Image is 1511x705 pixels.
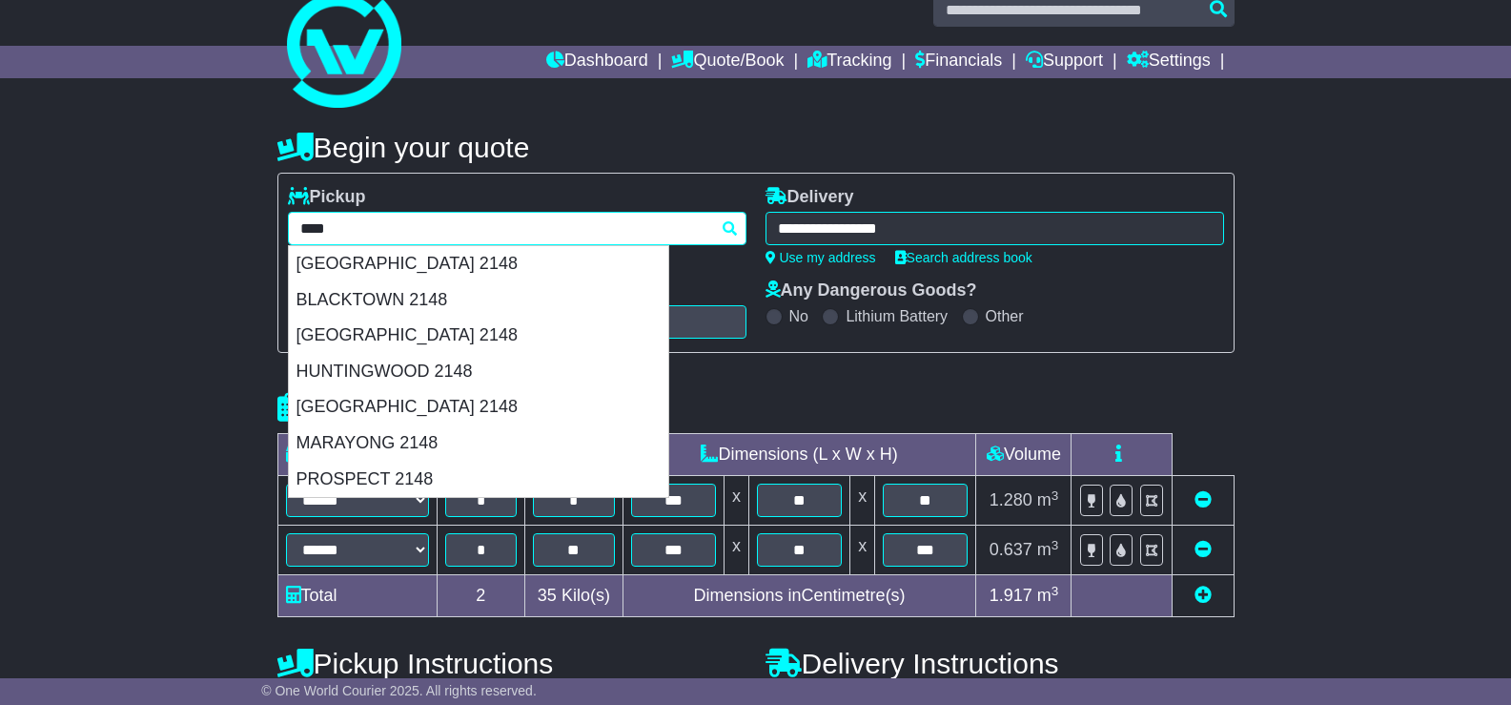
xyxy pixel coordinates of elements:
[1127,46,1211,78] a: Settings
[289,246,668,282] div: [GEOGRAPHIC_DATA] 2148
[671,46,784,78] a: Quote/Book
[277,132,1235,163] h4: Begin your quote
[1037,540,1059,559] span: m
[623,434,976,476] td: Dimensions (L x W x H)
[1195,586,1212,605] a: Add new item
[850,526,875,575] td: x
[277,575,437,617] td: Total
[766,187,854,208] label: Delivery
[766,648,1235,679] h4: Delivery Instructions
[289,425,668,462] div: MARAYONG 2148
[990,490,1032,509] span: 1.280
[277,648,746,679] h4: Pickup Instructions
[915,46,1002,78] a: Financials
[289,389,668,425] div: [GEOGRAPHIC_DATA] 2148
[976,434,1072,476] td: Volume
[277,434,437,476] td: Type
[1195,540,1212,559] a: Remove this item
[546,46,648,78] a: Dashboard
[437,575,525,617] td: 2
[1195,490,1212,509] a: Remove this item
[846,307,948,325] label: Lithium Battery
[538,586,557,605] span: 35
[990,586,1032,605] span: 1.917
[623,575,976,617] td: Dimensions in Centimetre(s)
[1037,490,1059,509] span: m
[807,46,891,78] a: Tracking
[986,307,1024,325] label: Other
[1052,538,1059,552] sup: 3
[724,476,748,526] td: x
[261,683,537,698] span: © One World Courier 2025. All rights reserved.
[766,280,977,301] label: Any Dangerous Goods?
[1052,584,1059,598] sup: 3
[1037,586,1059,605] span: m
[289,462,668,498] div: PROSPECT 2148
[277,392,517,424] h4: Package details |
[289,318,668,354] div: [GEOGRAPHIC_DATA] 2148
[724,526,748,575] td: x
[1026,46,1103,78] a: Support
[850,476,875,526] td: x
[289,282,668,319] div: BLACKTOWN 2148
[289,354,668,390] div: HUNTINGWOOD 2148
[990,540,1032,559] span: 0.637
[1052,488,1059,503] sup: 3
[525,575,623,617] td: Kilo(s)
[766,250,876,265] a: Use my address
[288,187,366,208] label: Pickup
[789,307,808,325] label: No
[895,250,1032,265] a: Search address book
